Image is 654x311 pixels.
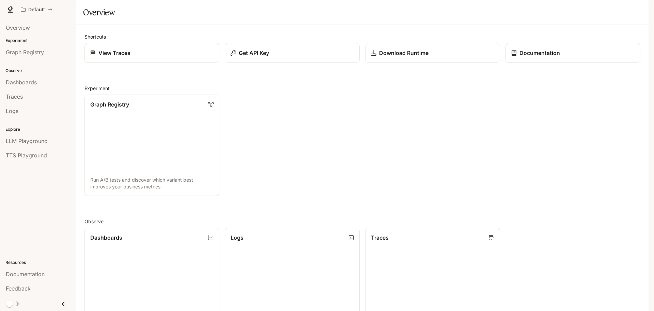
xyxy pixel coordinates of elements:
p: Download Runtime [379,49,429,57]
p: View Traces [98,49,130,57]
p: Dashboards [90,234,122,242]
p: Default [28,7,45,13]
p: Get API Key [239,49,269,57]
p: Documentation [519,49,560,57]
button: All workspaces [18,3,56,16]
h2: Experiment [84,85,640,92]
h2: Shortcuts [84,33,640,40]
p: Run A/B tests and discover which variant best improves your business metrics [90,176,214,190]
h1: Overview [83,5,115,19]
p: Graph Registry [90,100,129,109]
p: Traces [371,234,389,242]
a: View Traces [84,43,219,63]
a: Download Runtime [365,43,500,63]
button: Get API Key [225,43,360,63]
p: Logs [231,234,244,242]
h2: Observe [84,218,640,225]
a: Documentation [505,43,640,63]
a: Graph RegistryRun A/B tests and discover which variant best improves your business metrics [84,95,219,196]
